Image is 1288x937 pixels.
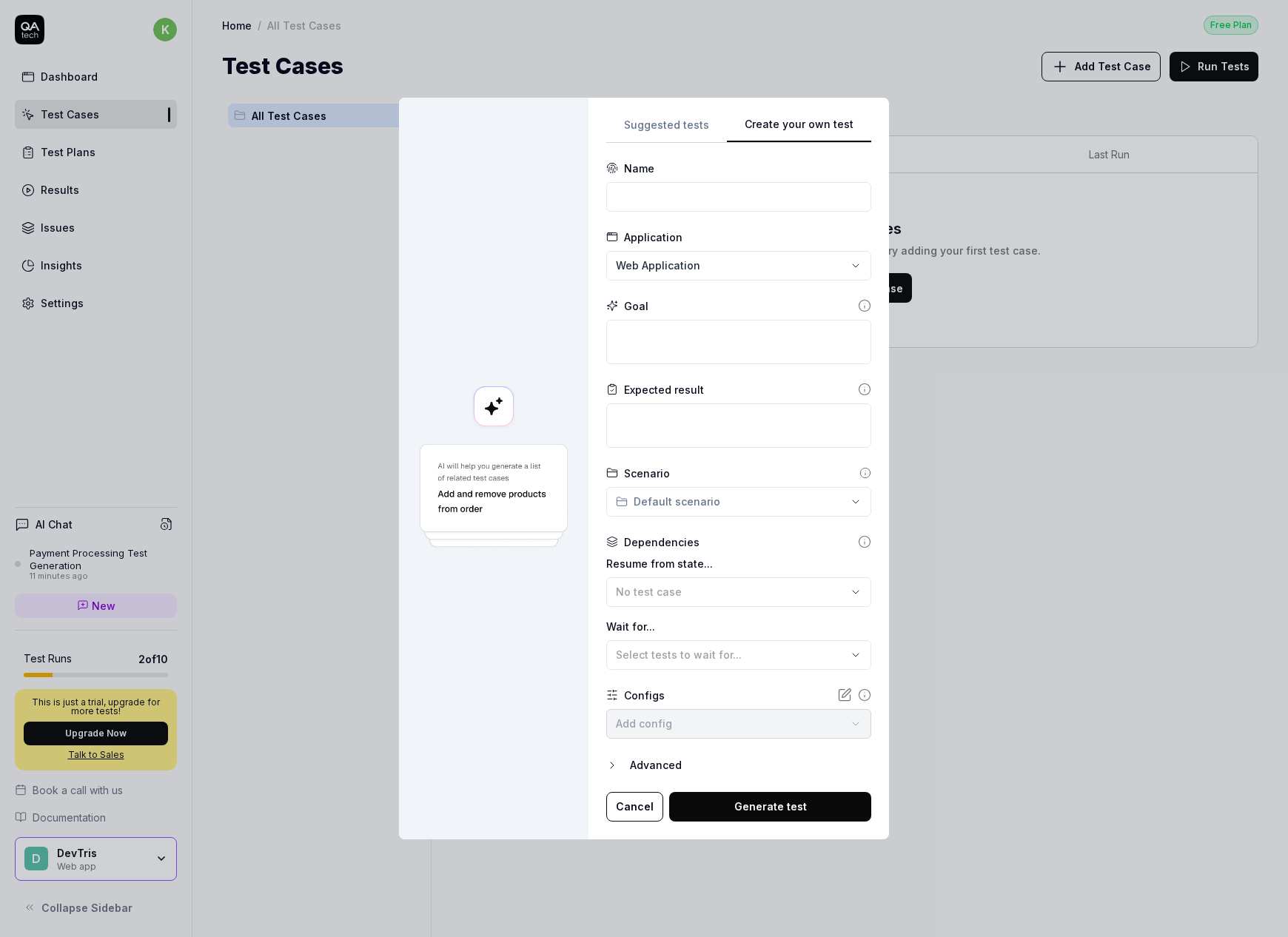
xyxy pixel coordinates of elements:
button: Generate test [669,792,871,822]
div: Goal [624,298,648,314]
button: Create your own test [727,116,871,143]
div: Scenario [624,466,670,481]
button: Suggested tests [606,116,727,143]
button: Cancel [606,792,663,822]
div: Name [624,161,654,176]
img: Generate a test using AI [417,442,571,551]
div: Advanced [630,756,871,774]
button: Default scenario [606,487,871,517]
span: Web Application [616,258,700,273]
div: Configs [624,688,665,703]
div: Default scenario [616,494,720,509]
div: Dependencies [624,534,700,550]
button: No test case [606,577,871,607]
span: Select tests to wait for... [616,648,742,661]
div: Application [624,229,682,245]
div: Expected result [624,382,704,397]
label: Wait for... [606,619,871,634]
span: No test case [616,585,682,598]
label: Resume from state... [606,556,871,571]
button: Web Application [606,251,871,281]
button: Advanced [606,756,871,774]
button: Select tests to wait for... [606,640,871,670]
